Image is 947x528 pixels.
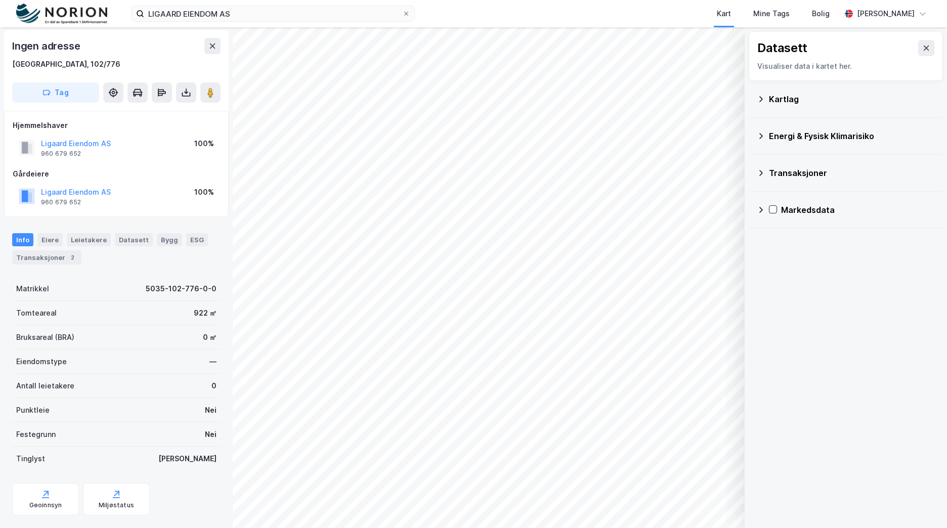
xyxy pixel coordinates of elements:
[144,6,402,21] input: Søk på adresse, matrikkel, gårdeiere, leietakere eller personer
[29,501,62,509] div: Geoinnsyn
[717,8,731,20] div: Kart
[12,233,33,246] div: Info
[37,233,63,246] div: Eiere
[115,233,153,246] div: Datasett
[67,252,77,262] div: 2
[16,428,56,441] div: Festegrunn
[205,428,217,441] div: Nei
[896,479,947,528] iframe: Chat Widget
[12,250,81,265] div: Transaksjoner
[157,233,182,246] div: Bygg
[12,58,120,70] div: [GEOGRAPHIC_DATA], 102/776
[16,283,49,295] div: Matrikkel
[16,380,74,392] div: Antall leietakere
[769,93,935,105] div: Kartlag
[194,138,214,150] div: 100%
[194,186,214,198] div: 100%
[16,4,107,24] img: norion-logo.80e7a08dc31c2e691866.png
[41,150,81,158] div: 960 679 652
[16,331,74,343] div: Bruksareal (BRA)
[186,233,208,246] div: ESG
[194,307,217,319] div: 922 ㎡
[16,356,67,368] div: Eiendomstype
[757,60,934,72] div: Visualiser data i kartet her.
[16,307,57,319] div: Tomteareal
[67,233,111,246] div: Leietakere
[16,453,45,465] div: Tinglyst
[158,453,217,465] div: [PERSON_NAME]
[41,198,81,206] div: 960 679 652
[12,38,82,54] div: Ingen adresse
[99,501,134,509] div: Miljøstatus
[146,283,217,295] div: 5035-102-776-0-0
[209,356,217,368] div: —
[757,40,807,56] div: Datasett
[211,380,217,392] div: 0
[203,331,217,343] div: 0 ㎡
[16,404,50,416] div: Punktleie
[896,479,947,528] div: Kontrollprogram for chat
[13,168,220,180] div: Gårdeiere
[13,119,220,131] div: Hjemmelshaver
[12,82,99,103] button: Tag
[769,130,935,142] div: Energi & Fysisk Klimarisiko
[753,8,790,20] div: Mine Tags
[812,8,830,20] div: Bolig
[781,204,935,216] div: Markedsdata
[205,404,217,416] div: Nei
[857,8,915,20] div: [PERSON_NAME]
[769,167,935,179] div: Transaksjoner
